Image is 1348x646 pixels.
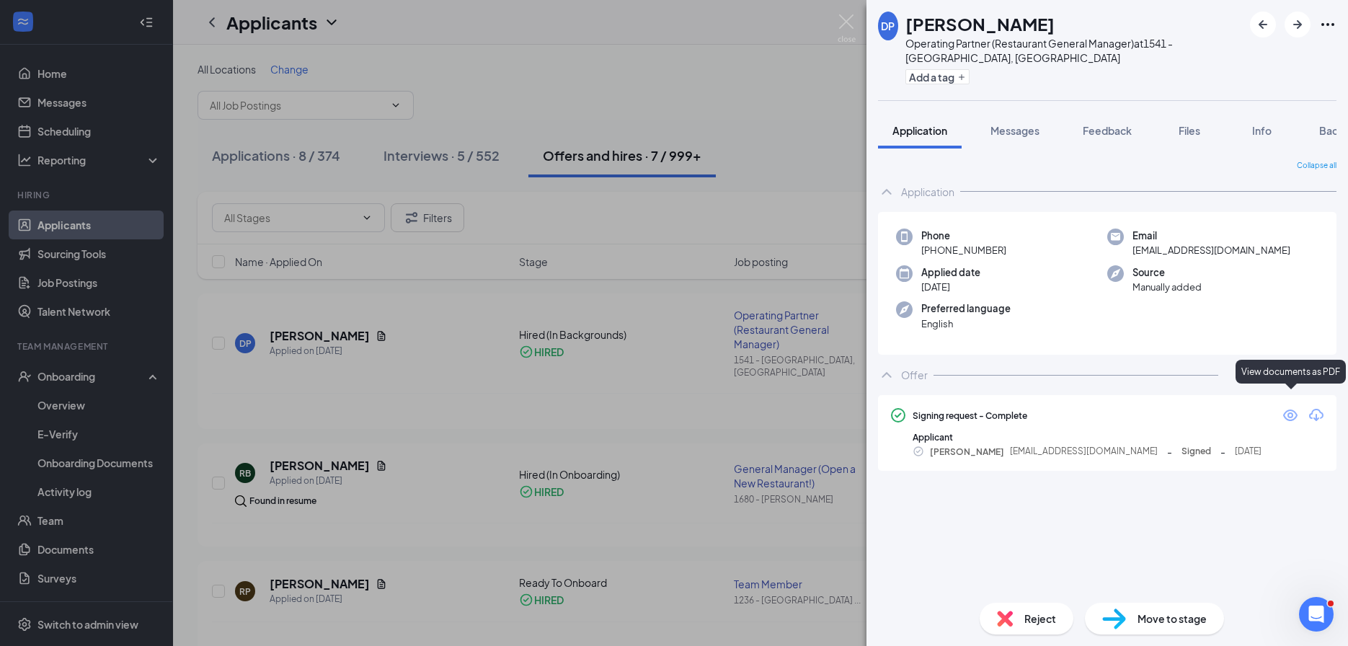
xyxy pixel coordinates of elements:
svg: CheckmarkCircle [890,407,907,424]
svg: Download [1308,407,1325,424]
h1: [PERSON_NAME] [905,12,1055,36]
span: Manually added [1132,280,1202,294]
span: Preferred language [921,301,1011,316]
span: Feedback [1083,124,1132,137]
span: [EMAIL_ADDRESS][DOMAIN_NAME] [1010,445,1158,459]
svg: ArrowLeftNew [1254,16,1272,33]
button: ArrowRight [1285,12,1311,37]
span: Email [1132,229,1290,243]
span: English [921,317,1011,331]
span: [PERSON_NAME] [930,444,1004,459]
div: Operating Partner (Restaurant General Manager) at 1541 - [GEOGRAPHIC_DATA], [GEOGRAPHIC_DATA] [905,36,1243,65]
iframe: Intercom live chat [1299,597,1334,632]
span: - [1167,443,1172,459]
span: [DATE] [921,280,980,294]
span: [EMAIL_ADDRESS][DOMAIN_NAME] [1132,243,1290,257]
svg: Eye [1282,407,1299,424]
span: Application [892,124,947,137]
div: Offer [901,368,928,382]
span: Phone [921,229,1006,243]
span: Files [1179,124,1200,137]
span: Signed [1181,445,1211,459]
span: Applied date [921,265,980,280]
span: Move to stage [1138,611,1207,627]
div: Application [901,185,954,199]
span: - [1220,443,1225,459]
button: PlusAdd a tag [905,69,970,84]
div: DP [881,19,895,33]
div: View documents as PDF [1236,360,1346,384]
span: Messages [990,124,1039,137]
svg: ArrowRight [1289,16,1306,33]
div: Applicant [913,431,1325,443]
svg: Plus [957,73,966,81]
svg: ChevronUp [878,183,895,200]
svg: CheckmarkCircle [913,446,924,457]
div: Signing request - Complete [913,410,1027,422]
span: Reject [1024,611,1056,627]
span: Source [1132,265,1202,280]
span: [PHONE_NUMBER] [921,243,1006,257]
svg: ChevronUp [878,366,895,384]
span: [DATE] [1235,445,1261,459]
svg: Ellipses [1319,16,1336,33]
button: ArrowLeftNew [1250,12,1276,37]
span: Collapse all [1297,160,1336,172]
span: Info [1252,124,1272,137]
